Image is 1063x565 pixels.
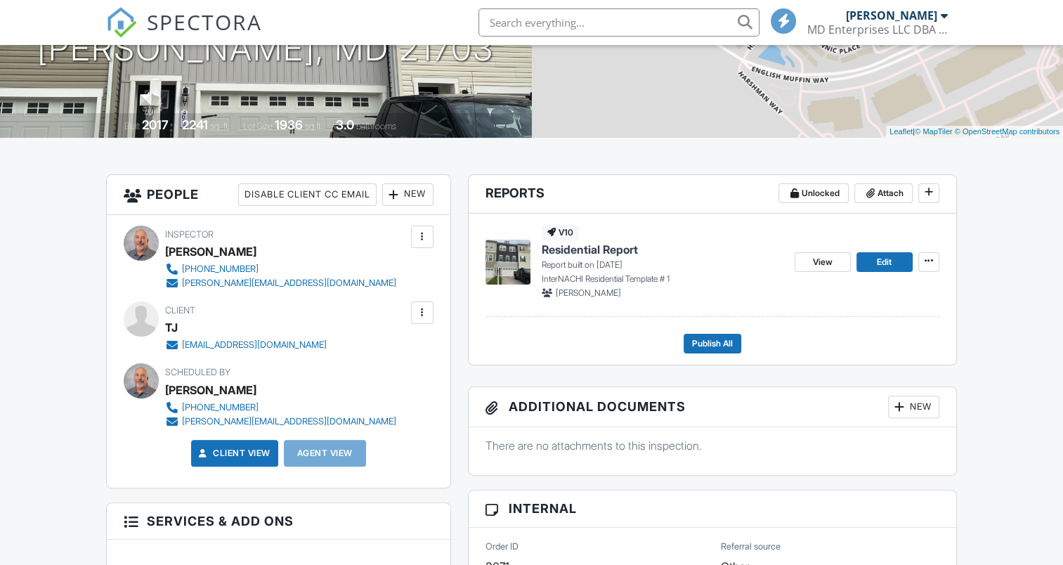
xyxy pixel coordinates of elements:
div: MD Enterprises LLC DBA Noble Property Inspections [807,22,948,37]
a: © OpenStreetMap contributors [955,127,1059,136]
a: [EMAIL_ADDRESS][DOMAIN_NAME] [165,338,327,352]
span: bathrooms [356,121,396,131]
label: Referral source [721,540,781,553]
label: Order ID [485,540,519,553]
img: The Best Home Inspection Software - Spectora [106,7,137,38]
span: Client [165,305,195,316]
span: SPECTORA [147,7,262,37]
a: [PHONE_NUMBER] [165,262,396,276]
div: | [886,126,1063,138]
div: [EMAIL_ADDRESS][DOMAIN_NAME] [182,339,327,351]
a: [PERSON_NAME][EMAIL_ADDRESS][DOMAIN_NAME] [165,276,396,290]
h3: Internal [469,491,956,527]
div: [PERSON_NAME] [165,379,256,401]
div: 2241 [182,117,208,132]
span: sq.ft. [305,121,322,131]
span: Lot Size [243,121,273,131]
div: [PERSON_NAME] [846,8,937,22]
span: Scheduled By [165,367,230,377]
div: 2017 [142,117,169,132]
a: Client View [196,446,270,460]
div: [PERSON_NAME][EMAIL_ADDRESS][DOMAIN_NAME] [182,278,396,289]
a: [PHONE_NUMBER] [165,401,396,415]
div: New [888,396,939,418]
span: Built [124,121,140,131]
span: sq. ft. [210,121,230,131]
a: [PERSON_NAME][EMAIL_ADDRESS][DOMAIN_NAME] [165,415,396,429]
div: [PHONE_NUMBER] [182,402,259,413]
h3: Additional Documents [469,387,956,427]
div: New [382,183,433,206]
span: Inspector [165,229,214,240]
h3: Services & Add ons [107,503,450,540]
a: © MapTiler [915,127,953,136]
div: [PERSON_NAME] [165,241,256,262]
div: 1936 [275,117,303,132]
div: [PERSON_NAME][EMAIL_ADDRESS][DOMAIN_NAME] [182,416,396,427]
div: TJ [165,317,178,338]
input: Search everything... [478,8,759,37]
div: [PHONE_NUMBER] [182,264,259,275]
div: Disable Client CC Email [238,183,377,206]
h3: People [107,175,450,215]
a: Leaflet [889,127,913,136]
div: 3.0 [336,117,354,132]
p: There are no attachments to this inspection. [485,438,939,453]
a: SPECTORA [106,19,262,48]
